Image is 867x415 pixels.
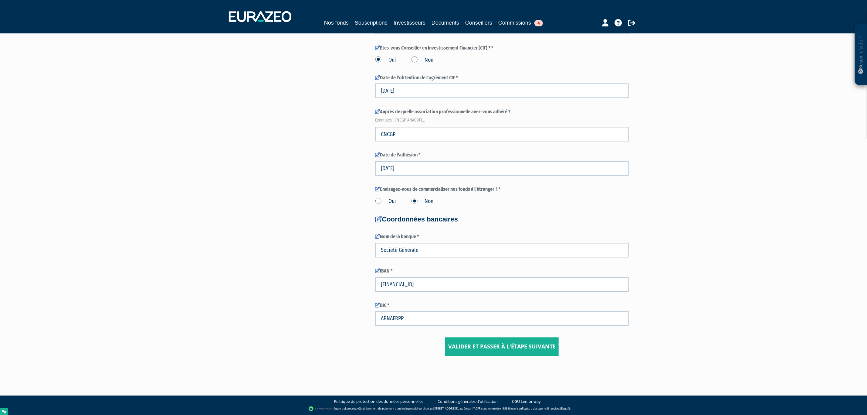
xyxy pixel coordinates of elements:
[445,338,559,356] input: Valider et passer à l'étape suivante
[432,19,459,27] a: Documents
[375,45,629,52] label: Etes-vous Conseiller en Investissement Financier (CIF) ? *
[858,28,865,82] p: Besoin d'aide ?
[375,74,629,81] label: Date de l'obtention de l'agrément CIF *
[438,399,498,405] a: Conditions générales d'utilisation
[375,152,629,159] label: Date de l'adhésion *
[411,56,434,64] label: Non
[465,19,492,27] a: Conseillers
[375,216,629,223] h4: Coordonnées bancaires
[375,186,629,193] label: Envisagez-vous de commercialiser nos fonds à l'étranger ? *
[355,19,388,27] a: Souscriptions
[334,399,423,405] a: Politique de protection des données personnelles
[375,108,629,122] label: Auprès de quelle association professionnelle avez-vous adhéré ?
[375,234,629,241] label: Nom de la banque *
[309,406,332,412] img: logo-lemonway.png
[375,198,396,206] label: Oui
[411,198,434,206] label: Non
[324,19,349,27] a: Nos fonds
[375,56,396,64] label: Oui
[229,11,291,22] img: 1732889491-logotype_eurazeo_blanc_rvb.png
[375,302,629,309] label: BIC *
[375,117,629,123] em: Exemples : CNCGP, ANACOFI...
[6,406,861,412] div: - Agent de (établissement de paiement dont le siège social est situé au [STREET_ADDRESS], agréé p...
[345,407,359,411] a: Lemonway
[375,268,629,275] label: IBAN *
[394,19,425,27] a: Investisseurs
[522,407,570,411] a: Registre des agents financiers (Regafi)
[498,19,543,27] a: Commissions4
[512,399,541,405] a: CGU Lemonway
[534,20,543,26] span: 4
